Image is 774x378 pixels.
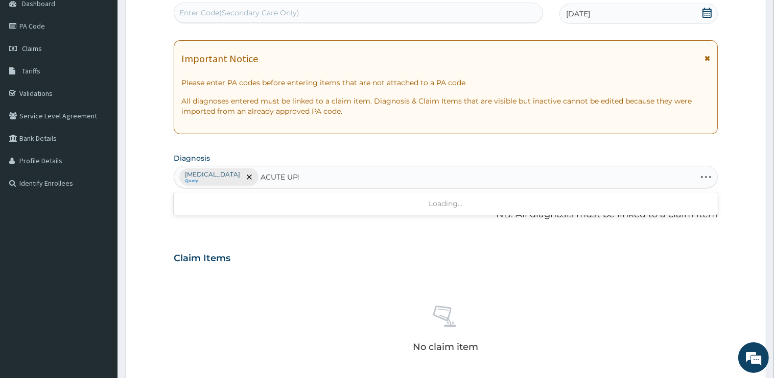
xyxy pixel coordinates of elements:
[59,120,141,223] span: We're online!
[185,179,240,184] small: Query
[53,57,172,70] div: Chat with us now
[22,44,42,53] span: Claims
[174,153,210,163] label: Diagnosis
[168,5,192,30] div: Minimize live chat window
[245,172,254,182] span: remove selection option
[179,8,299,18] div: Enter Code(Secondary Care Only)
[566,9,590,19] span: [DATE]
[413,342,478,352] p: No claim item
[181,78,710,88] p: Please enter PA codes before entering items that are not attached to a PA code
[181,96,710,116] p: All diagnoses entered must be linked to a claim item. Diagnosis & Claim Items that are visible bu...
[19,51,41,77] img: d_794563401_company_1708531726252_794563401
[5,262,195,297] textarea: Type your message and hit 'Enter'
[174,194,718,213] div: Loading...
[185,170,240,179] p: [MEDICAL_DATA]
[22,66,40,75] span: Tariffs
[174,253,230,264] h3: Claim Items
[181,53,258,64] h1: Important Notice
